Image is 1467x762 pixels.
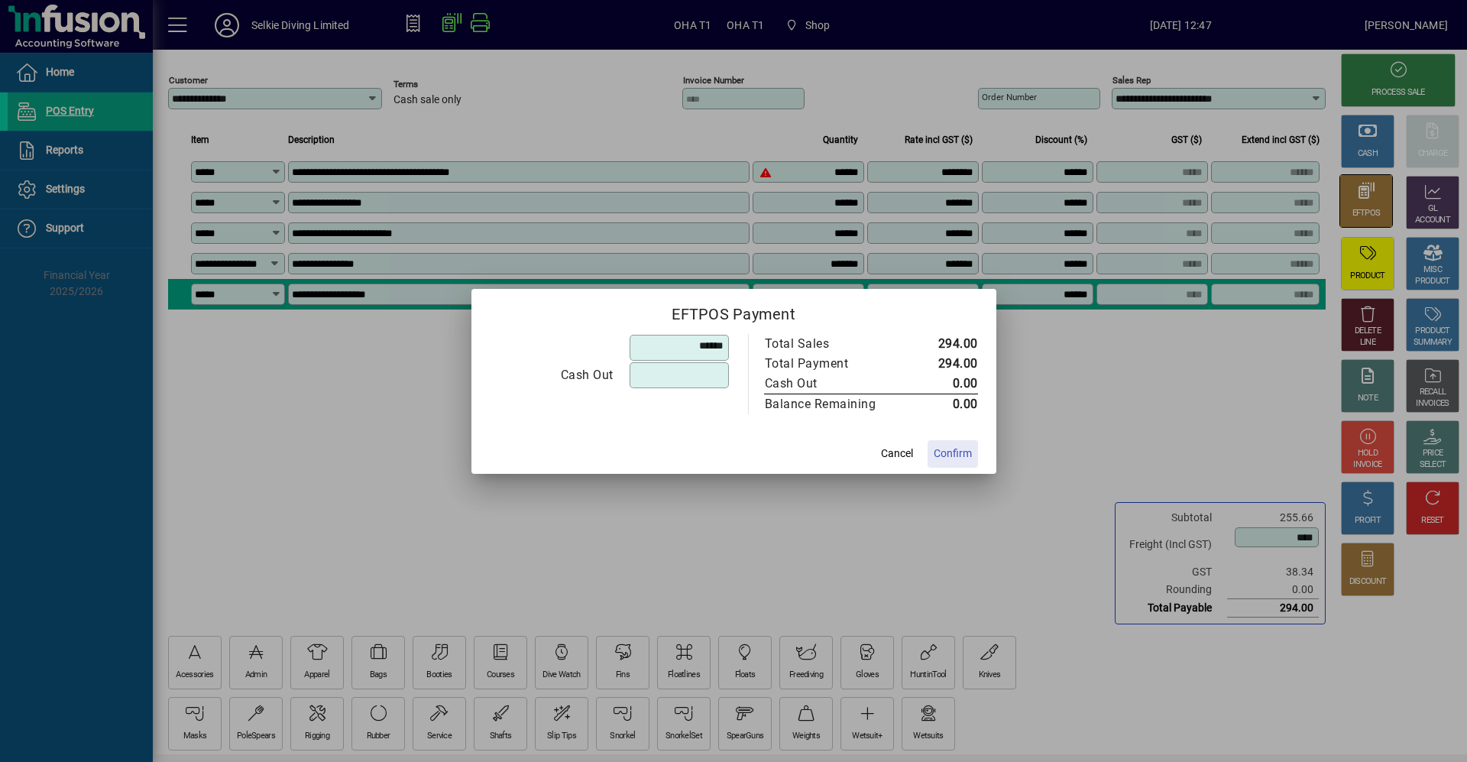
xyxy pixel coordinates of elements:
button: Confirm [928,440,978,468]
h2: EFTPOS Payment [471,289,996,333]
div: Cash Out [765,375,893,393]
td: 294.00 [908,334,978,354]
span: Confirm [934,446,972,462]
td: Total Payment [764,354,908,374]
td: 0.00 [908,374,978,394]
td: 294.00 [908,354,978,374]
span: Cancel [881,446,913,462]
td: Total Sales [764,334,908,354]
td: 0.00 [908,394,978,414]
button: Cancel [873,440,921,468]
div: Cash Out [491,366,614,384]
div: Balance Remaining [765,395,893,413]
